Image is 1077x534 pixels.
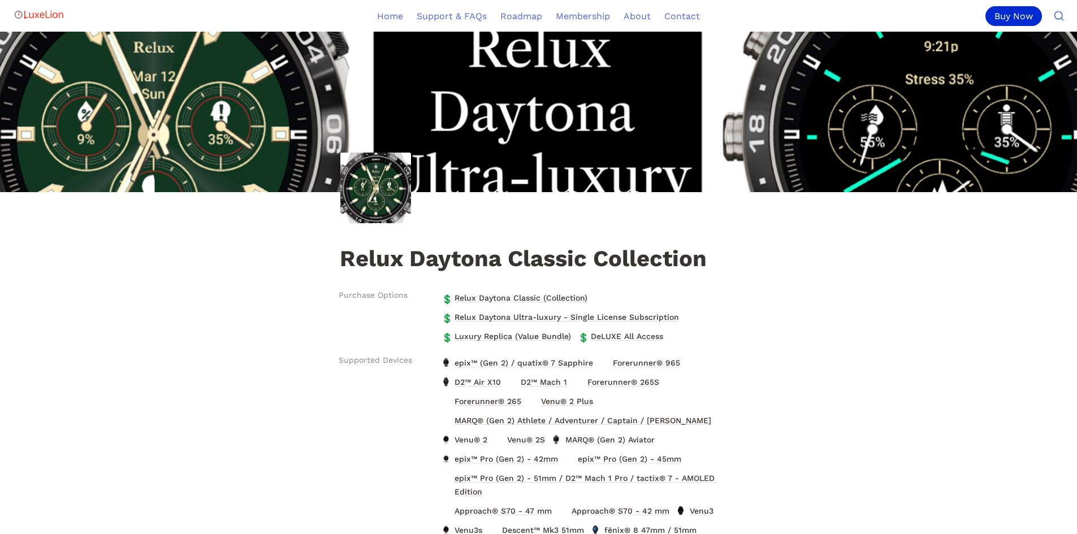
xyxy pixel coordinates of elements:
span: Relux Daytona Ultra-luxury - Single License Subscription [453,310,680,324]
span: D2™ Mach 1 [520,375,568,389]
a: epix™ Pro (Gen 2) - 45mmepix™ Pro (Gen 2) - 45mm [561,450,685,468]
span: 💲 [578,332,587,341]
img: Approach® S70 - 47 mm [441,506,451,515]
a: D2™ Air X10D2™ Air X10 [438,373,504,391]
span: epix™ Pro (Gen 2) - 45mm [577,451,682,466]
a: 💲Relux Daytona Ultra-luxury - Single License Subscription [438,308,682,326]
a: Venu® 2 PlusVenu® 2 Plus [525,392,596,410]
img: Venu® 2 [441,435,451,444]
a: MARQ® (Gen 2) AviatorMARQ® (Gen 2) Aviator [548,431,658,449]
a: 💲Relux Daytona Classic (Collection) [438,289,591,307]
img: Approach® S70 - 42 mm [558,506,568,515]
a: Forerunner® 265Forerunner® 265 [438,392,525,410]
img: Venu® 2 Plus [527,397,538,406]
h1: Relux Daytona Classic Collection [339,246,739,273]
span: Relux Daytona Classic (Collection) [453,290,589,305]
a: D2™ Mach 1D2™ Mach 1 [504,373,570,391]
span: epix™ Pro (Gen 2) - 51mm / D2™ Mach 1 Pro / tactix® 7 - AMOLED Edition [453,471,732,499]
span: Forerunner® 965 [612,355,681,370]
a: epix™ Pro (Gen 2) - 51mm / D2™ Mach 1 Pro / tactix® 7 - AMOLED Editionepix™ Pro (Gen 2) - 51mm / ... [438,469,734,501]
span: 💲 [442,293,451,302]
span: MARQ® (Gen 2) Athlete / Adventurer / Captain / [PERSON_NAME] [453,413,712,428]
span: epix™ (Gen 2) / quatix® 7 Sapphire [453,355,594,370]
img: Venu® 2S [494,435,504,444]
span: Venu® 2S [506,432,546,447]
a: Buy Now [985,6,1046,26]
a: Venu® 2Venu® 2 [438,431,491,449]
span: D2™ Air X10 [453,375,502,389]
a: 💲DeLUXE All Access [574,327,667,345]
span: epix™ Pro (Gen 2) - 42mm [453,451,559,466]
span: Forerunner® 265 [453,394,522,409]
span: Venu® 2 [453,432,488,447]
img: epix™ Pro (Gen 2) - 51mm / D2™ Mach 1 Pro / tactix® 7 - AMOLED Edition [441,480,451,489]
img: Forerunner® 965 [599,358,609,367]
a: Approach® S70 - 47 mmApproach® S70 - 47 mm [438,502,555,520]
a: epix™ (Gen 2) / quatix® 7 Sapphireepix™ (Gen 2) / quatix® 7 Sapphire [438,354,596,372]
div: Buy Now [985,6,1042,26]
a: Forerunner® 965Forerunner® 965 [596,354,684,372]
span: 💲 [442,332,451,341]
img: Venu3 [676,506,686,515]
a: Venu3Venu3 [673,502,716,520]
img: epix™ Pro (Gen 2) - 45mm [564,454,574,463]
span: Venu® 2 Plus [540,394,594,409]
a: Venu® 2SVenu® 2S [491,431,548,449]
a: MARQ® (Gen 2) Athlete / Adventurer / Captain / GolferMARQ® (Gen 2) Athlete / Adventurer / Captain... [438,411,715,429]
img: Logo [14,3,64,26]
span: MARQ® (Gen 2) Aviator [564,432,656,447]
span: Approach® S70 - 47 mm [453,503,553,518]
img: epix™ (Gen 2) / quatix® 7 Sapphire [441,358,451,367]
a: epix™ Pro (Gen 2) - 42mmepix™ Pro (Gen 2) - 42mm [438,450,561,468]
span: Purchase Options [339,289,408,301]
a: 💲Luxury Replica (Value Bundle) [438,327,574,345]
a: Forerunner® 265SForerunner® 265S [570,373,662,391]
img: MARQ® (Gen 2) Athlete / Adventurer / Captain / Golfer [441,416,451,425]
span: Venu3 [689,503,715,518]
img: Forerunner® 265S [573,377,583,387]
span: Forerunner® 265S [586,375,660,389]
img: D2™ Mach 1 [507,377,517,387]
img: D2™ Air X10 [441,377,451,387]
img: Relux Daytona Classic Collection [340,153,411,223]
span: DeLUXE All Access [590,329,664,344]
span: Luxury Replica (Value Bundle) [453,329,572,344]
a: Approach® S70 - 42 mmApproach® S70 - 42 mm [555,502,673,520]
span: Supported Devices [339,354,412,366]
img: Forerunner® 265 [441,397,451,406]
img: epix™ Pro (Gen 2) - 42mm [441,454,451,463]
img: MARQ® (Gen 2) Aviator [551,435,561,444]
span: Approach® S70 - 42 mm [570,503,671,518]
span: 💲 [442,312,451,322]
